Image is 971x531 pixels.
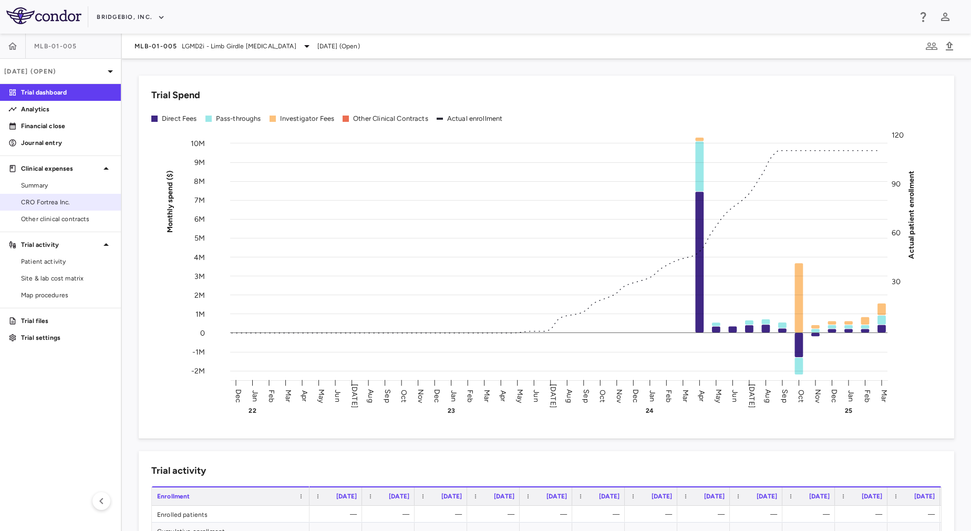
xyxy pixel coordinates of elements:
text: [DATE] [549,384,557,408]
tspan: 30 [892,277,901,286]
div: Enrolled patients [152,506,309,522]
span: [DATE] [389,493,409,500]
div: Other Clinical Contracts [353,114,428,123]
h6: Trial Spend [151,88,200,102]
text: Mar [482,389,491,402]
tspan: 10M [191,139,205,148]
span: MLB-01-005 [34,42,77,50]
text: Mar [880,389,889,402]
p: Trial settings [21,333,112,342]
span: Enrollment [157,493,190,500]
span: [DATE] [704,493,725,500]
span: [DATE] [652,493,672,500]
text: Apr [697,390,706,401]
text: Sep [582,389,591,402]
text: Jan [449,390,458,401]
tspan: 0 [200,328,205,337]
text: Apr [499,390,508,401]
p: Trial dashboard [21,88,112,97]
span: LGMD2i - Limb Girdle [MEDICAL_DATA] [182,41,296,51]
tspan: 9M [194,158,205,167]
text: Nov [615,389,624,403]
text: May [317,389,326,403]
tspan: 3M [194,272,205,280]
text: Jan [846,390,855,401]
div: — [739,506,777,523]
text: 22 [249,407,256,414]
tspan: -1M [192,347,205,356]
p: Analytics [21,105,112,114]
p: Journal entry [21,138,112,148]
text: Mar [284,389,293,402]
h6: Trial activity [151,464,206,478]
span: [DATE] [809,493,830,500]
text: 25 [845,407,852,414]
span: Map procedures [21,290,112,300]
text: Aug [565,389,574,402]
p: [DATE] (Open) [4,67,104,76]
text: 24 [646,407,654,414]
div: — [687,506,725,523]
div: — [529,506,567,523]
text: Dec [234,389,243,402]
span: CRO Fortrea Inc. [21,197,112,207]
text: Sep [780,389,789,402]
text: Jun [333,390,342,402]
span: [DATE] [862,493,882,500]
text: Aug [366,389,375,402]
text: 23 [448,407,455,414]
text: [DATE] [747,384,756,408]
tspan: 8M [194,177,205,186]
span: Patient activity [21,257,112,266]
div: — [371,506,409,523]
text: [DATE] [350,384,359,408]
p: Clinical expenses [21,164,100,173]
div: — [424,506,462,523]
div: Actual enrollment [447,114,503,123]
text: Aug [763,389,772,402]
tspan: 7M [194,196,205,205]
p: Trial activity [21,240,100,249]
text: Feb [664,389,673,402]
span: [DATE] [914,493,935,500]
span: [DATE] (Open) [317,41,360,51]
span: [DATE] [494,493,514,500]
text: Feb [267,389,276,402]
div: — [477,506,514,523]
div: — [844,506,882,523]
div: — [897,506,935,523]
img: logo-full-BYUhSk78.svg [6,7,81,24]
span: Other clinical contracts [21,214,112,224]
text: Oct [598,389,607,402]
button: BridgeBio, Inc. [97,9,165,26]
span: Summary [21,181,112,190]
text: Nov [813,389,822,403]
tspan: Monthly spend ($) [166,170,174,233]
tspan: 1M [195,309,205,318]
text: Jun [730,390,739,402]
span: Site & lab cost matrix [21,274,112,283]
text: Feb [863,389,872,402]
tspan: -2M [191,367,205,376]
text: Apr [300,390,309,401]
text: Jan [251,390,260,401]
span: [DATE] [336,493,357,500]
text: Mar [681,389,690,402]
tspan: 60 [892,228,901,237]
text: Oct [797,389,805,402]
text: Dec [631,389,640,402]
p: Trial files [21,316,112,326]
tspan: 5M [194,234,205,243]
span: [DATE] [599,493,619,500]
tspan: 6M [194,215,205,224]
div: — [634,506,672,523]
div: Investigator Fees [280,114,335,123]
tspan: Actual patient enrollment [907,170,916,258]
text: Oct [399,389,408,402]
div: Direct Fees [162,114,197,123]
div: — [319,506,357,523]
span: [DATE] [441,493,462,500]
span: MLB-01-005 [135,42,178,50]
text: Sep [383,389,392,402]
tspan: 90 [892,179,901,188]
